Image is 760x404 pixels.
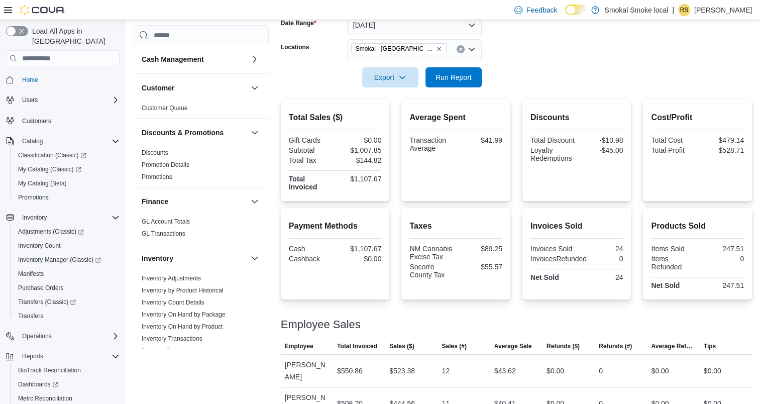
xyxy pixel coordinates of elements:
p: [PERSON_NAME] [694,4,752,16]
span: Refunds (#) [599,342,632,350]
a: My Catalog (Classic) [14,163,85,175]
strong: Net Sold [530,273,559,281]
span: Total Invoiced [337,342,377,350]
button: [DATE] [347,15,482,35]
div: $41.99 [458,136,502,144]
div: $528.71 [700,146,744,154]
div: 247.51 [700,245,744,253]
h3: Customer [142,83,174,93]
a: Inventory Manager (Classic) [14,254,105,266]
span: Smokal - [GEOGRAPHIC_DATA] [356,44,434,54]
button: Finance [249,195,261,208]
a: BioTrack Reconciliation [14,364,85,376]
span: Customer Queue [142,104,187,112]
span: My Catalog (Beta) [18,179,67,187]
h2: Discounts [530,112,623,124]
span: Inventory On Hand by Product [142,323,223,331]
h3: Discounts & Promotions [142,128,224,138]
button: Discounts & Promotions [249,127,261,139]
span: Inventory Count Details [142,298,204,307]
span: Adjustments (Classic) [14,226,120,238]
div: InvoicesRefunded [530,255,587,263]
h3: Finance [142,196,168,207]
span: My Catalog (Beta) [14,177,120,189]
span: My Catalog (Classic) [18,165,81,173]
span: Transfers [14,310,120,322]
span: Average Sale [494,342,532,350]
h2: Average Spent [409,112,502,124]
span: Home [22,76,38,84]
h3: Inventory [142,253,173,263]
span: Customers [18,114,120,127]
span: Classification (Classic) [14,149,120,161]
button: Inventory Count [10,239,124,253]
span: Inventory [22,214,47,222]
a: Promotions [142,173,172,180]
h2: Total Sales ($) [289,112,382,124]
a: Inventory Adjustments [142,275,201,282]
span: Tips [704,342,716,350]
button: Cash Management [249,53,261,65]
span: Users [18,94,120,106]
div: -$45.00 [579,146,623,154]
button: Discounts & Promotions [142,128,247,138]
a: GL Account Totals [142,218,190,225]
a: My Catalog (Beta) [14,177,71,189]
a: Customers [18,115,55,127]
div: 247.51 [700,281,744,289]
strong: Total Invoiced [289,175,317,191]
span: Package Details [142,347,185,355]
div: 0 [591,255,623,263]
button: Home [2,72,124,87]
div: Rebecca Salinas [678,4,690,16]
div: Finance [134,216,269,244]
div: $1,107.67 [337,245,381,253]
img: Cova [20,5,65,15]
span: Sales (#) [442,342,466,350]
span: Catalog [18,135,120,147]
strong: Net Sold [651,281,680,289]
a: Classification (Classic) [10,148,124,162]
div: Cash [289,245,333,253]
h3: Employee Sales [281,319,361,331]
span: Promotions [142,173,172,181]
button: Run Report [425,67,482,87]
div: 0 [599,365,603,377]
span: Employee [285,342,313,350]
span: GL Account Totals [142,218,190,226]
span: Dashboards [14,378,120,390]
a: My Catalog (Classic) [10,162,124,176]
span: Purchase Orders [14,282,120,294]
a: Inventory On Hand by Product [142,323,223,330]
span: BioTrack Reconciliation [14,364,120,376]
span: Inventory Manager (Classic) [18,256,101,264]
div: -$10.98 [579,136,623,144]
a: Classification (Classic) [14,149,90,161]
label: Date Range [281,19,316,27]
div: $89.25 [458,245,502,253]
div: Socorro County Tax [409,263,454,279]
a: Inventory Count Details [142,299,204,306]
h3: Cash Management [142,54,204,64]
span: My Catalog (Classic) [14,163,120,175]
div: Items Refunded [651,255,695,271]
div: [PERSON_NAME] [281,355,333,387]
span: Average Refund [651,342,695,350]
a: Customer Queue [142,105,187,112]
button: Manifests [10,267,124,281]
a: Transfers (Classic) [14,296,80,308]
span: Load All Apps in [GEOGRAPHIC_DATA] [28,26,120,46]
div: $0.00 [704,365,721,377]
div: Invoices Sold [530,245,575,253]
button: Cash Management [142,54,247,64]
div: $0.00 [547,365,564,377]
button: Reports [18,350,47,362]
a: Inventory by Product Historical [142,287,224,294]
button: Operations [2,329,124,343]
span: Reports [22,352,43,360]
div: Loyalty Redemptions [530,146,575,162]
p: Smokal Smoke local [604,4,668,16]
h2: Payment Methods [289,220,382,232]
span: Inventory Adjustments [142,274,201,282]
button: Transfers [10,309,124,323]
